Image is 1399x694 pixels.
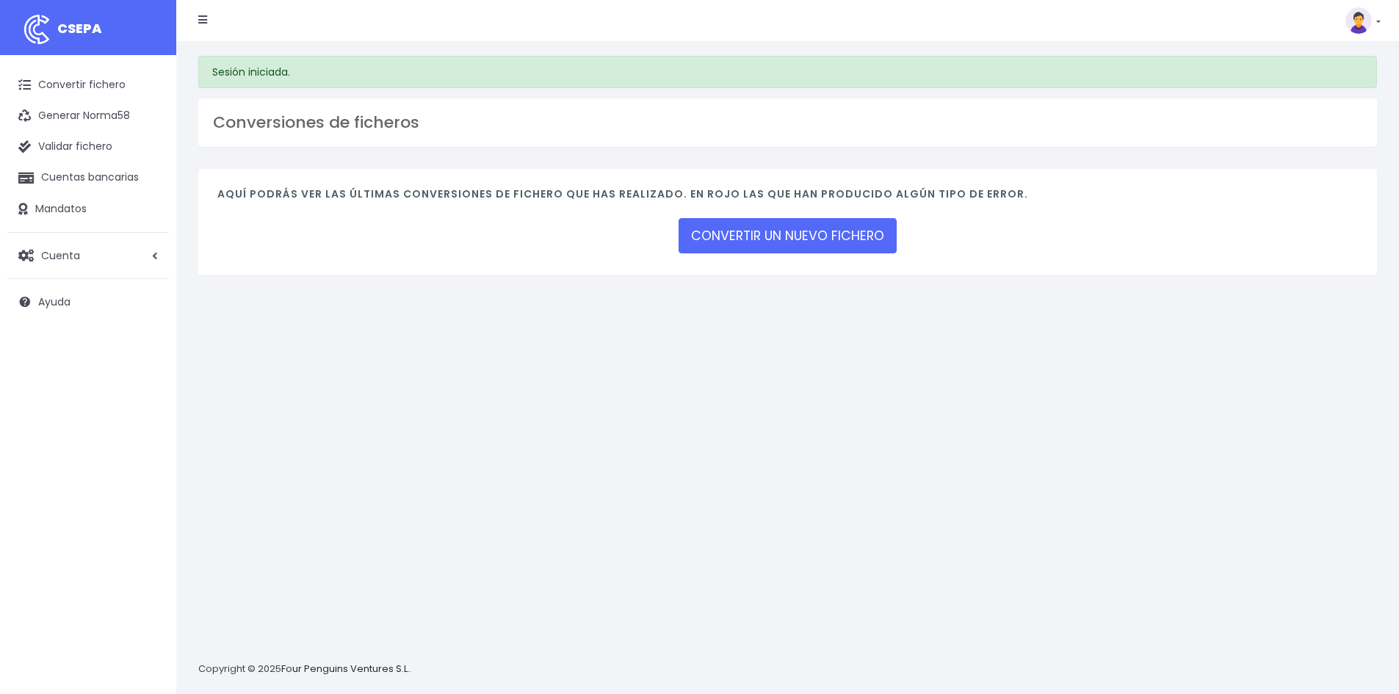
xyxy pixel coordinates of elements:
a: Generar Norma58 [7,101,169,131]
p: Copyright © 2025 . [198,662,412,677]
a: Ayuda [7,286,169,317]
img: profile [1345,7,1372,34]
span: Ayuda [38,294,71,309]
a: Convertir fichero [7,70,169,101]
a: CONVERTIR UN NUEVO FICHERO [679,218,897,253]
span: CSEPA [57,19,102,37]
div: Sesión iniciada. [198,56,1377,88]
img: logo [18,11,55,48]
a: Cuentas bancarias [7,162,169,193]
h4: Aquí podrás ver las últimas conversiones de fichero que has realizado. En rojo las que han produc... [217,188,1358,208]
a: Cuenta [7,240,169,271]
a: Mandatos [7,194,169,225]
a: Validar fichero [7,131,169,162]
h3: Conversiones de ficheros [213,113,1362,132]
a: Four Penguins Ventures S.L. [281,662,410,676]
span: Cuenta [41,247,80,262]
